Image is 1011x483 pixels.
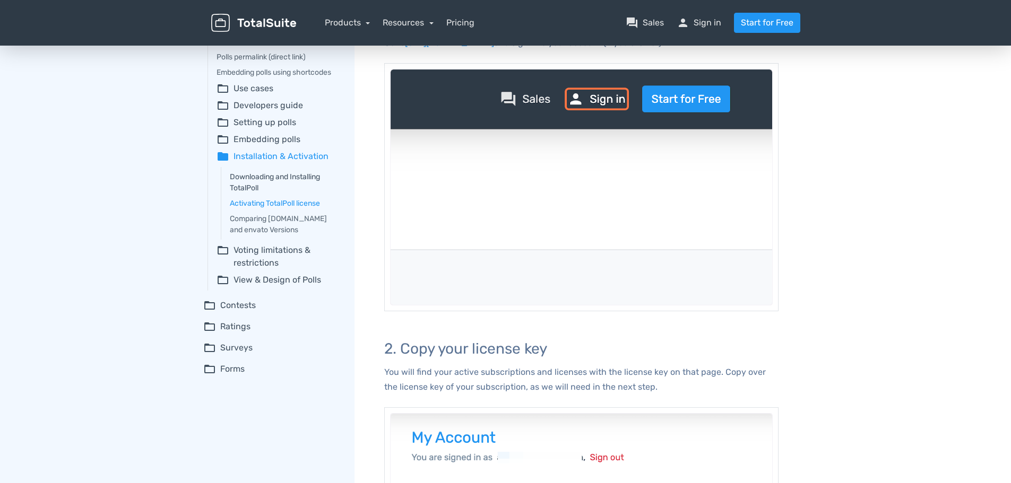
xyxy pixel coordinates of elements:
summary: folder_openSurveys [203,341,340,354]
summary: folder_openDevelopers guide [217,99,340,112]
span: folder_open [217,274,229,286]
summary: folder_openVoting limitations & restrictions [217,244,340,269]
a: personSign in [677,16,721,29]
span: person [677,16,689,29]
summary: folder_openContests [203,299,340,312]
summary: folder_openSetting up polls [217,116,340,129]
a: [URL][DOMAIN_NAME] [405,38,494,48]
a: Activating TotalPoll license [230,198,340,209]
span: folder_open [203,320,216,333]
summary: folder_openRatings [203,320,340,333]
summary: folder_openView & Design of Polls [217,274,340,286]
span: folder_open [217,99,229,112]
a: Start for Free [734,13,800,33]
span: folder_open [203,299,216,312]
summary: folder_openUse cases [217,82,340,95]
a: Polls permalink (direct link) [217,51,340,63]
img: TotalSuite for WordPress [211,14,296,32]
span: folder_open [217,116,229,129]
summary: folder_openForms [203,363,340,375]
h3: 2. Copy your license key [384,341,779,357]
span: folder_open [217,244,229,269]
a: Downloading and Installing TotalPoll [230,171,340,194]
span: folder_open [203,363,216,375]
a: Comparing [DOMAIN_NAME] and envato Versions [230,213,340,235]
span: folder_open [217,82,229,95]
a: Resources [383,17,434,28]
a: question_answerSales [626,16,664,29]
summary: folder_openEmbedding polls [217,133,340,146]
span: folder [217,150,229,163]
span: folder_open [217,133,229,146]
a: Embedding polls using shortcodes [217,67,340,78]
summary: folderInstallation & Activation [217,150,340,163]
p: You will find your active subscriptions and licenses with the license key on that page. Copy over... [384,365,779,394]
span: question_answer [626,16,638,29]
a: Products [325,17,370,28]
a: Pricing [446,16,474,29]
span: folder_open [203,341,216,354]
